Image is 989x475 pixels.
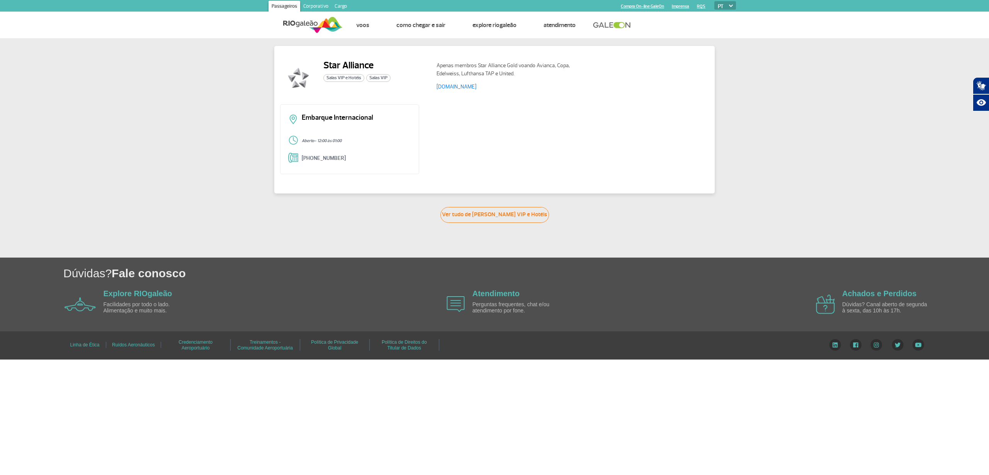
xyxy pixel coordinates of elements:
[356,21,369,29] a: Voos
[973,77,989,111] div: Plugin de acessibilidade da Hand Talk.
[437,61,576,78] p: Apenas membros Star Alliance Gold voando Avianca, Copa, Edelweiss, Lufthansa TAP e United.
[842,289,916,298] a: Achados e Perdidos
[302,155,346,161] a: [PHONE_NUMBER]
[447,296,465,312] img: airplane icon
[302,139,411,143] p: - 12:00 às 01:00
[672,4,689,9] a: Imprensa
[440,207,549,223] a: Ver tudo de [PERSON_NAME] VIP e Hotéis
[472,302,561,314] p: Perguntas frequentes, chat e/ou atendimento por fone.
[311,337,358,353] a: Política de Privacidade Global
[302,114,411,121] p: Embarque Internacional
[112,267,186,280] span: Fale conosco
[268,1,300,13] a: Passageiros
[437,83,476,90] a: [DOMAIN_NAME]
[112,339,155,350] a: Ruídos Aeronáuticos
[63,265,989,281] h1: Dúvidas?
[842,302,931,314] p: Dúvidas? Canal aberto de segunda à sexta, das 10h às 17h.
[472,289,520,298] a: Atendimento
[913,339,924,351] img: YouTube
[621,4,664,9] a: Compra On-line GaleOn
[280,59,317,97] img: alliance-vip-logo.png
[178,337,212,353] a: Credenciamento Aeroportuário
[697,4,705,9] a: RQS
[323,74,364,82] span: Salas VIP e Hotéis
[973,94,989,111] button: Abrir recursos assistivos.
[302,138,314,143] strong: Aberto
[238,337,293,353] a: Treinamentos - Comunidade Aeroportuária
[544,21,576,29] a: Atendimento
[104,289,172,298] a: Explore RIOgaleão
[396,21,445,29] a: Como chegar e sair
[816,295,835,314] img: airplane icon
[331,1,350,13] a: Cargo
[65,297,96,311] img: airplane icon
[850,339,862,351] img: Facebook
[70,339,99,350] a: Linha de Ética
[104,302,192,314] p: Facilidades por todo o lado. Alimentação e muito mais.
[472,21,517,29] a: Explore RIOgaleão
[366,74,391,82] span: Salas VIP
[892,339,904,351] img: Twitter
[323,59,391,71] h2: Star Alliance
[829,339,841,351] img: LinkedIn
[973,77,989,94] button: Abrir tradutor de língua de sinais.
[870,339,882,351] img: Instagram
[382,337,427,353] a: Política de Direitos do Titular de Dados
[300,1,331,13] a: Corporativo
